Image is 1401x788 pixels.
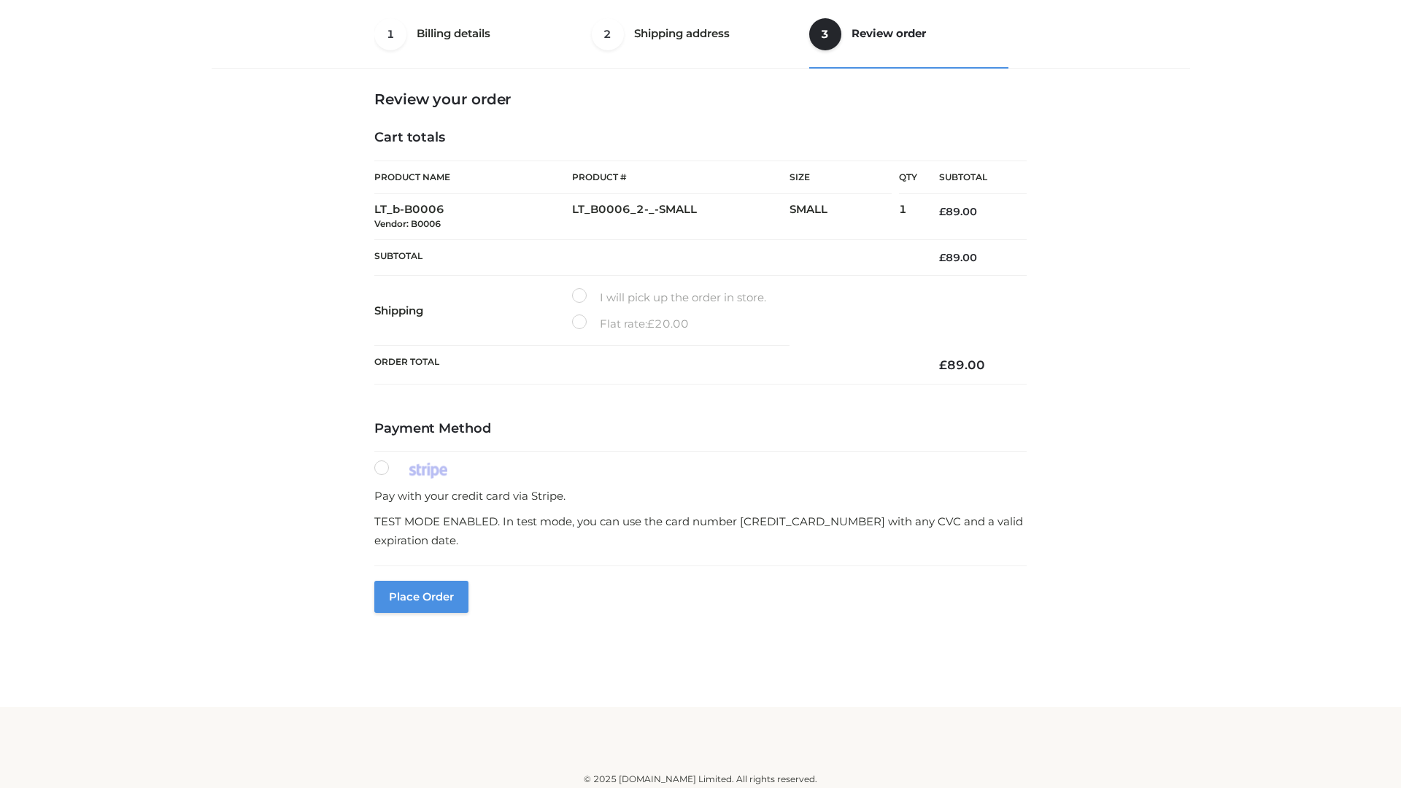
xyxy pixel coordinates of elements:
p: TEST MODE ENABLED. In test mode, you can use the card number [CREDIT_CARD_NUMBER] with any CVC an... [374,512,1027,549]
th: Size [790,161,892,194]
label: I will pick up the order in store. [572,288,766,307]
small: Vendor: B0006 [374,218,441,229]
h3: Review your order [374,90,1027,108]
button: Place order [374,581,468,613]
th: Order Total [374,346,917,385]
td: LT_B0006_2-_-SMALL [572,194,790,240]
td: LT_b-B0006 [374,194,572,240]
th: Subtotal [917,161,1027,194]
bdi: 89.00 [939,358,985,372]
span: £ [939,251,946,264]
th: Qty [899,161,917,194]
td: SMALL [790,194,899,240]
label: Flat rate: [572,314,689,333]
th: Subtotal [374,239,917,275]
th: Product Name [374,161,572,194]
th: Shipping [374,276,572,346]
th: Product # [572,161,790,194]
span: £ [939,358,947,372]
div: © 2025 [DOMAIN_NAME] Limited. All rights reserved. [217,772,1184,787]
h4: Cart totals [374,130,1027,146]
bdi: 89.00 [939,251,977,264]
bdi: 89.00 [939,205,977,218]
td: 1 [899,194,917,240]
h4: Payment Method [374,421,1027,437]
bdi: 20.00 [647,317,689,331]
span: £ [939,205,946,218]
p: Pay with your credit card via Stripe. [374,487,1027,506]
span: £ [647,317,655,331]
